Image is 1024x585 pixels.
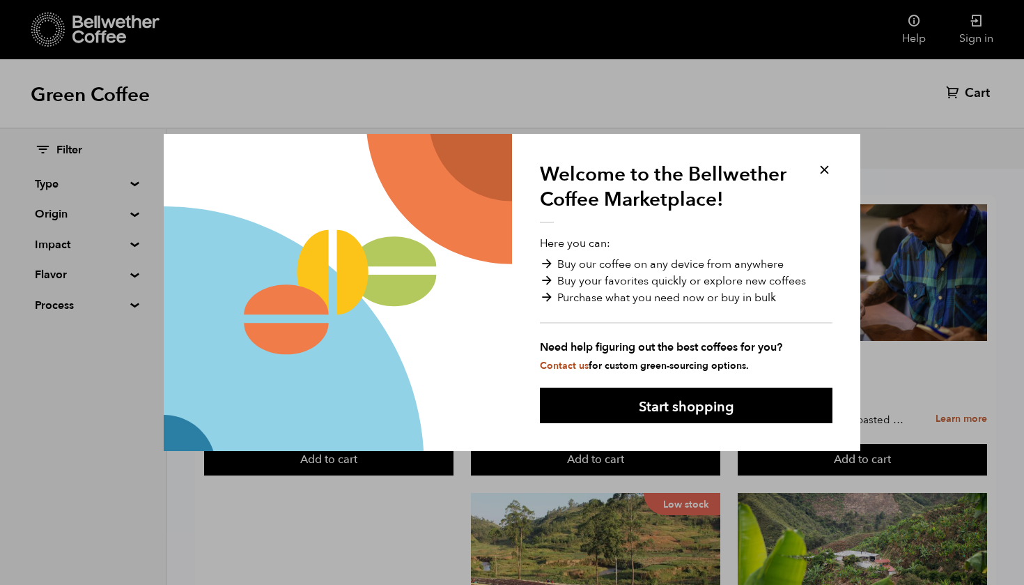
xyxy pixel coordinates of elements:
[540,289,832,306] li: Purchase what you need now or buy in bulk
[540,359,749,372] small: for custom green-sourcing options.
[540,339,832,356] strong: Need help figuring out the best coffees for you?
[540,235,832,373] p: Here you can:
[540,162,798,223] h1: Welcome to the Bellwether Coffee Marketplace!
[540,359,589,372] a: Contact us
[540,273,832,289] li: Buy your favorites quickly or explore new coffees
[540,256,832,273] li: Buy our coffee on any device from anywhere
[540,388,832,423] button: Start shopping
